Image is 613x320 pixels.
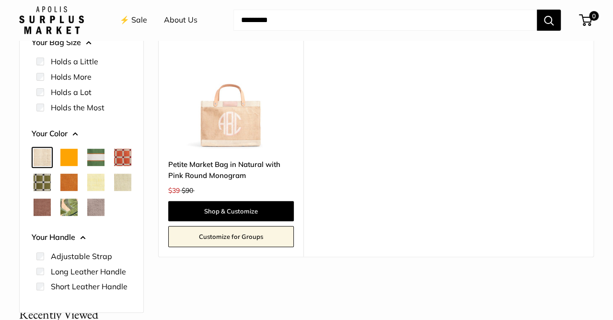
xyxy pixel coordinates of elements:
[114,149,131,166] button: Chenille Window Brick
[60,149,78,166] button: Orange
[87,199,104,216] button: Taupe
[51,266,126,277] label: Long Leather Handle
[114,174,131,191] button: Mint Sorbet
[32,127,131,141] button: Your Color
[19,6,84,34] img: Apolis: Surplus Market
[168,24,294,149] img: description_Make it yours with monogram.
[51,250,112,262] label: Adjustable Strap
[60,174,78,191] button: Cognac
[168,226,294,247] a: Customize for Groups
[34,149,51,166] button: Natural
[32,230,131,245] button: Your Handle
[233,10,537,31] input: Search...
[32,36,131,50] button: Your Bag Size
[51,56,98,67] label: Holds a Little
[51,281,127,292] label: Short Leather Handle
[168,186,180,195] span: $39
[168,201,294,221] a: Shop & Customize
[168,24,294,149] a: description_Make it yours with monogram.Petite Market Bag in Natural with Pink Round Monogram
[34,174,51,191] button: Chenille Window Sage
[34,199,51,216] button: Mustang
[87,174,104,191] button: Daisy
[51,86,92,98] label: Holds a Lot
[580,14,592,26] a: 0
[537,10,561,31] button: Search
[168,159,294,181] a: Petite Market Bag in Natural with Pink Round Monogram
[182,186,193,195] span: $90
[164,13,197,27] a: About Us
[589,11,599,21] span: 0
[51,102,104,113] label: Holds the Most
[120,13,147,27] a: ⚡️ Sale
[87,149,104,166] button: Court Green
[60,199,78,216] button: Palm Leaf
[51,71,92,83] label: Holds More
